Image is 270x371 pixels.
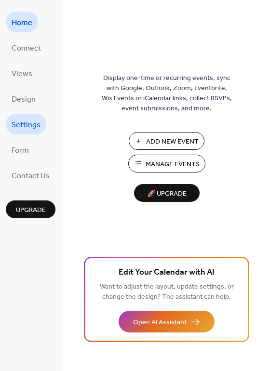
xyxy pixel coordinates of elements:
[102,73,232,114] span: Display one-time or recurring events, sync with Google, Outlook, Zoom, Eventbrite, Wix Events or ...
[134,184,200,202] button: 🚀 Upgrade
[146,159,200,170] span: Manage Events
[6,12,38,32] a: Home
[12,143,29,158] span: Form
[12,41,41,56] span: Connect
[12,66,32,81] span: Views
[146,137,199,147] span: Add New Event
[12,92,36,107] span: Design
[16,205,46,215] span: Upgrade
[129,132,204,150] button: Add New Event
[12,15,32,30] span: Home
[119,311,215,332] button: Open AI Assistant
[6,200,55,218] button: Upgrade
[6,37,47,58] a: Connect
[128,155,205,172] button: Manage Events
[12,169,50,184] span: Contact Us
[6,114,46,134] a: Settings
[100,280,234,304] span: Want to adjust the layout, update settings, or change the design? The assistant can help.
[6,63,38,83] a: Views
[140,187,194,200] span: 🚀 Upgrade
[6,139,35,160] a: Form
[6,88,41,109] a: Design
[133,318,187,328] span: Open AI Assistant
[12,118,40,132] span: Settings
[119,266,215,279] span: Edit Your Calendar with AI
[6,165,55,185] a: Contact Us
